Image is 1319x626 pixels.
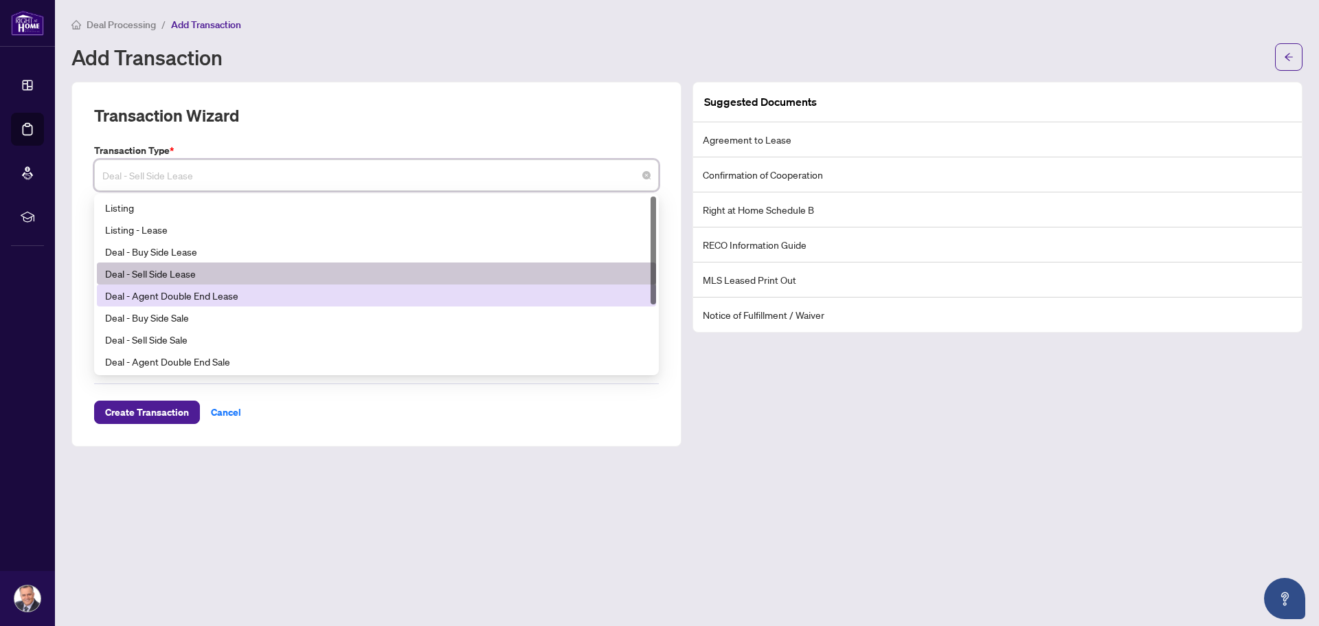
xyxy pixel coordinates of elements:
div: Listing [97,197,656,219]
li: Confirmation of Cooperation [693,157,1302,192]
h2: Transaction Wizard [94,104,239,126]
li: MLS Leased Print Out [693,262,1302,298]
img: logo [11,10,44,36]
div: Deal - Agent Double End Sale [105,354,648,369]
div: Listing - Lease [105,222,648,237]
div: Deal - Sell Side Lease [97,262,656,284]
div: Listing [105,200,648,215]
span: arrow-left [1284,52,1294,62]
span: Deal - Sell Side Lease [102,162,651,188]
li: Right at Home Schedule B [693,192,1302,227]
button: Cancel [200,401,252,424]
button: Create Transaction [94,401,200,424]
li: / [161,16,166,32]
img: Profile Icon [14,585,41,612]
div: Deal - Agent Double End Lease [105,288,648,303]
div: Deal - Sell Side Lease [105,266,648,281]
li: RECO Information Guide [693,227,1302,262]
div: Deal - Agent Double End Sale [97,350,656,372]
div: Deal - Buy Side Lease [97,241,656,262]
li: Notice of Fulfillment / Waiver [693,298,1302,332]
span: close-circle [642,171,651,179]
span: Add Transaction [171,19,241,31]
div: Deal - Agent Double End Lease [97,284,656,306]
span: Deal Processing [87,19,156,31]
span: home [71,20,81,30]
div: Deal - Buy Side Lease [105,244,648,259]
div: Deal - Sell Side Sale [97,328,656,350]
span: Cancel [211,401,241,423]
label: Transaction Type [94,143,659,158]
div: Deal - Buy Side Sale [97,306,656,328]
h1: Add Transaction [71,46,223,68]
article: Suggested Documents [704,93,817,111]
div: Deal - Buy Side Sale [105,310,648,325]
div: Listing - Lease [97,219,656,241]
span: Create Transaction [105,401,189,423]
li: Agreement to Lease [693,122,1302,157]
button: Open asap [1264,578,1305,619]
div: Deal - Sell Side Sale [105,332,648,347]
